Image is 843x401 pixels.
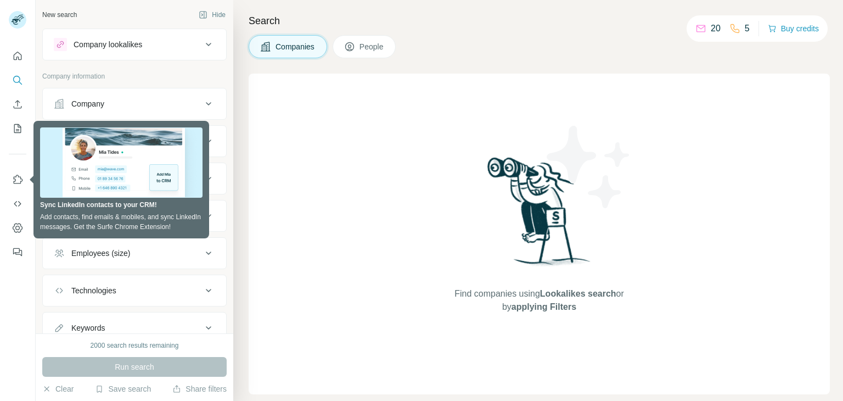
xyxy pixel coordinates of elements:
div: Annual revenue ($) [71,210,137,221]
img: Surfe Illustration - Stars [539,118,638,216]
p: Company information [42,71,227,81]
button: Quick start [9,46,26,66]
button: Technologies [43,277,226,304]
span: People [359,41,385,52]
button: Search [9,70,26,90]
div: HQ location [71,173,111,184]
button: My lists [9,119,26,138]
button: Keywords [43,315,226,341]
button: Share filters [172,383,227,394]
div: Technologies [71,285,116,296]
div: New search [42,10,77,20]
div: 2000 search results remaining [91,341,179,350]
button: Feedback [9,242,26,262]
span: Lookalikes search [540,289,616,298]
button: Clear [42,383,74,394]
button: Use Surfe API [9,194,26,214]
button: Employees (size) [43,240,226,266]
button: Company lookalikes [43,31,226,58]
button: Buy credits [768,21,819,36]
p: 5 [745,22,750,35]
div: Keywords [71,322,105,333]
img: Surfe Illustration - Woman searching with binoculars [482,154,597,277]
button: Industry [43,128,226,154]
span: Companies [276,41,316,52]
button: Use Surfe on LinkedIn [9,170,26,190]
button: Hide [191,7,233,23]
div: Industry [71,136,99,147]
button: Company [43,91,226,117]
button: Annual revenue ($) [43,203,226,229]
div: Company [71,98,104,109]
p: 20 [711,22,721,35]
button: Save search [95,383,151,394]
button: HQ location [43,165,226,192]
h4: Search [249,13,830,29]
button: Enrich CSV [9,94,26,114]
span: applying Filters [512,302,576,311]
span: Find companies using or by [451,287,627,314]
button: Dashboard [9,218,26,238]
div: Company lookalikes [74,39,142,50]
div: Employees (size) [71,248,130,259]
